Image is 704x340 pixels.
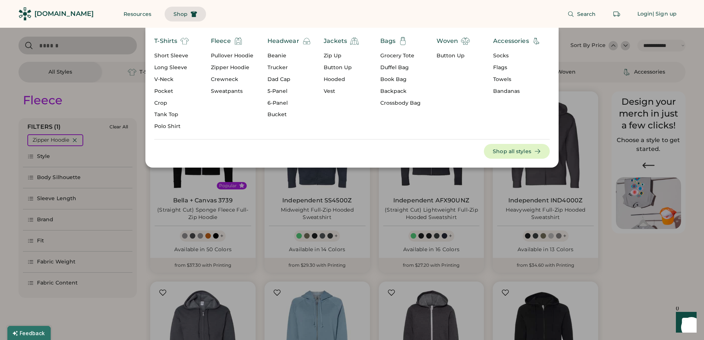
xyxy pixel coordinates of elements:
[154,111,189,118] div: Tank Top
[637,10,653,18] div: Login
[211,52,253,60] div: Pullover Hoodie
[18,7,31,20] img: Rendered Logo - Screens
[324,64,359,71] div: Button Up
[493,76,541,83] div: Towels
[154,76,189,83] div: V-Neck
[653,10,677,18] div: | Sign up
[324,76,359,83] div: Hooded
[380,100,421,107] div: Crossbody Bag
[398,37,407,46] img: Totebag-01.svg
[211,88,253,95] div: Sweatpants
[532,37,541,46] img: accessories-ab-01.svg
[302,37,311,46] img: beanie.svg
[267,52,311,60] div: Beanie
[609,7,624,21] button: Retrieve an order
[154,64,189,71] div: Long Sleeve
[437,37,458,46] div: Woven
[577,11,596,17] span: Search
[484,144,550,159] button: Shop all styles
[154,100,189,107] div: Crop
[493,52,541,60] div: Socks
[380,76,421,83] div: Book Bag
[324,88,359,95] div: Vest
[267,88,311,95] div: 5-Panel
[380,52,421,60] div: Grocery Tote
[154,52,189,60] div: Short Sleeve
[461,37,470,46] img: shirt.svg
[174,11,188,17] span: Shop
[324,52,359,60] div: Zip Up
[165,7,206,21] button: Shop
[493,88,541,95] div: Bandanas
[380,64,421,71] div: Duffel Bag
[493,64,541,71] div: Flags
[234,37,243,46] img: hoodie.svg
[380,88,421,95] div: Backpack
[493,37,529,46] div: Accessories
[559,7,605,21] button: Search
[115,7,160,21] button: Resources
[267,76,311,83] div: Dad Cap
[267,111,311,118] div: Bucket
[154,123,189,130] div: Polo Shirt
[34,9,94,18] div: [DOMAIN_NAME]
[669,307,701,339] iframe: Front Chat
[180,37,189,46] img: t-shirt%20%282%29.svg
[324,37,347,46] div: Jackets
[211,76,253,83] div: Crewneck
[380,37,396,46] div: Bags
[437,52,470,60] div: Button Up
[154,88,189,95] div: Pocket
[267,64,311,71] div: Trucker
[211,37,231,46] div: Fleece
[154,37,177,46] div: T-Shirts
[211,64,253,71] div: Zipper Hoodie
[350,37,359,46] img: jacket%20%281%29.svg
[267,37,299,46] div: Headwear
[267,100,311,107] div: 6-Panel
